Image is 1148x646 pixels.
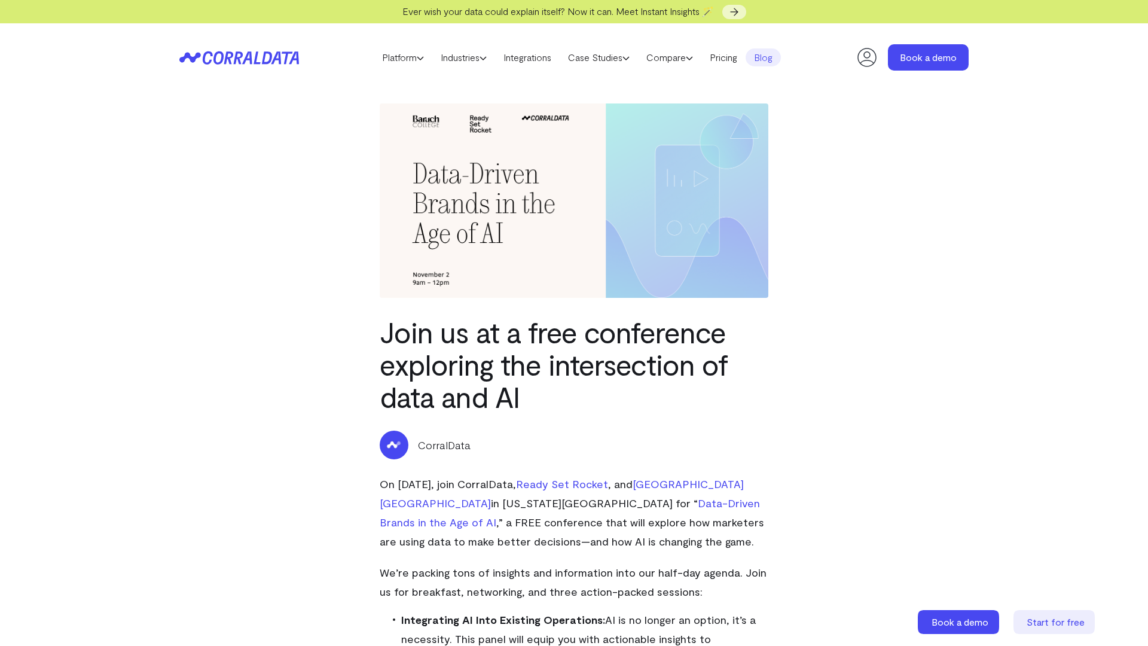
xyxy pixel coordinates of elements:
a: Ready Set Rocket [516,477,608,490]
a: Start for free [1013,610,1097,634]
a: Integrations [495,48,560,66]
a: Compare [638,48,701,66]
a: Book a demo [888,44,969,71]
p: We’re packing tons of insights and information into our half-day agenda. Join us for breakfast, n... [380,563,768,601]
a: Book a demo [918,610,1002,634]
a: Platform [374,48,432,66]
a: Pricing [701,48,746,66]
span: Book a demo [932,616,988,627]
a: Industries [432,48,495,66]
a: Case Studies [560,48,638,66]
span: Start for free [1027,616,1085,627]
p: On [DATE], join CorralData, , and in [US_STATE][GEOGRAPHIC_DATA] for “ ,” a FREE conference that ... [380,474,768,551]
strong: Integrating AI Into Existing Operations: [401,613,605,626]
p: CorralData [418,437,471,453]
span: Ever wish your data could explain itself? Now it can. Meet Instant Insights 🪄 [402,5,714,17]
h1: Join us at a free conference exploring the intersection of data and AI [380,316,768,413]
a: Blog [746,48,781,66]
